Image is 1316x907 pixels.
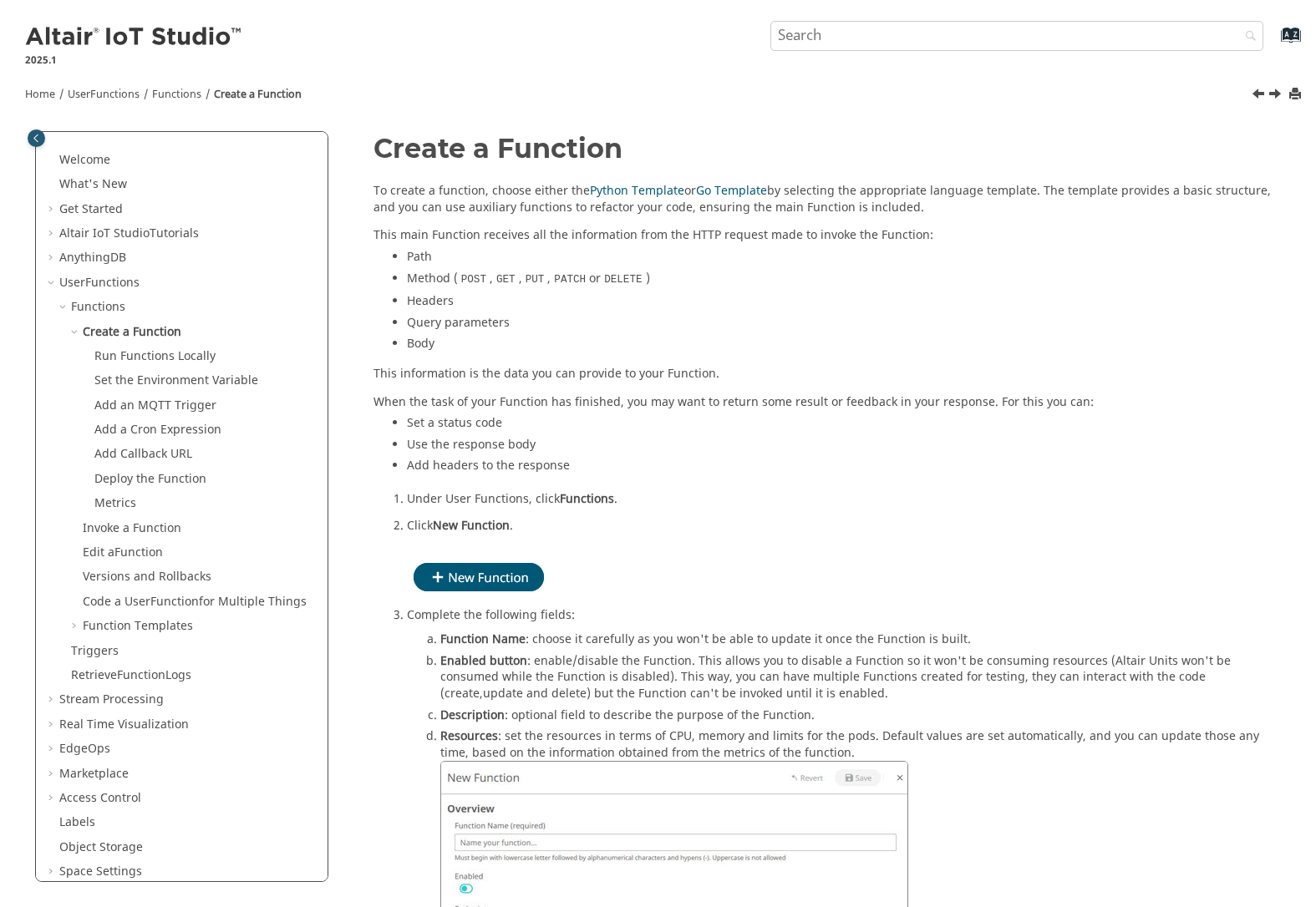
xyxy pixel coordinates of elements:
a: Set the Environment Variable [94,372,258,389]
span: Expand Get Started [46,201,59,218]
a: Home [25,87,55,102]
span: Expand Marketplace [46,766,59,783]
a: Labels [59,813,95,831]
li: : choose it carefully as you won't be able to update it once the Function is built. [440,631,1281,653]
span: Collapse Functions [58,299,71,316]
a: Create a Function [214,87,302,102]
li: Query parameters [407,315,1281,337]
a: EdgeOps [59,740,110,758]
code: PUT [522,272,548,287]
h1: Create a Function [373,134,1281,163]
li: Headers [407,293,1281,315]
span: Expand Space Settings [46,864,59,880]
span: Functions [85,274,140,291]
a: What's New [59,175,127,193]
a: Stream Processing [59,691,164,708]
a: Triggers [71,642,119,660]
a: Invoke a Function [83,519,181,537]
a: Next topic: Run Functions Locally [1270,86,1283,106]
span: Expand Function Templates [69,618,83,635]
code: POST [458,272,490,287]
li: : enable/disable the Function. This allows you to disable a Function so it won't be consuming res... [440,653,1281,707]
a: Access Control [59,789,141,807]
li: Set a status code [407,415,1281,437]
a: Add an MQTT Trigger [94,397,216,414]
strong: Enabled button [440,652,527,670]
a: Object Storage [59,839,143,856]
a: AnythingDB [59,249,126,266]
li: Path [407,249,1281,271]
button: Toggle publishing table of content [28,129,45,147]
a: UserFunctions [68,87,140,102]
a: Previous topic: Functions [1253,86,1267,106]
span: Function [114,544,163,561]
p: This information is the data you can provide to your Function. [373,366,1281,383]
a: Add Callback URL [94,445,192,463]
span: Collapse Create a Function [69,324,83,341]
p: 2025.1 [25,53,244,68]
a: Function Templates [83,617,193,635]
a: Real Time Visualization [59,716,189,733]
a: UserFunctions [59,274,140,291]
a: Altair IoT StudioTutorials [59,225,199,242]
a: Get Started [59,200,123,218]
span: Altair IoT Studio [59,225,150,242]
span: Complete the following fields: [407,603,575,624]
span: New Function [433,517,510,535]
div: When the task of your Function has finished, you may want to return some result or feedback in yo... [373,394,1281,479]
code: GET [493,272,519,287]
a: Run Functions Locally [94,347,216,365]
a: Space Settings [59,863,142,880]
p: To create a function, choose either the or by selecting the appropriate language template. The te... [373,183,1281,215]
strong: Description [440,707,505,724]
a: Edit aFunction [83,544,163,561]
div: This main Function receives all the information from the HTTP request made to invoke the Function: [373,227,1281,357]
img: Altair IoT Studio [25,24,244,51]
li: Body [407,336,1281,357]
li: Add headers to the response [407,458,1281,479]
span: Under User Functions, click . [407,487,617,508]
a: Add a Cron Expression [94,421,221,438]
a: Go Template [696,182,767,200]
a: Go to index terms page [1254,34,1292,52]
a: Functions [152,87,201,102]
a: Welcome [59,151,110,169]
span: Collapse UserFunctions [46,275,59,291]
a: Deploy the Function [94,470,206,488]
img: function_new.png [407,554,551,597]
a: RetrieveFunctionLogs [71,666,191,684]
a: Versions and Rollbacks [83,568,211,585]
li: Method ( , , , or ) [407,271,1281,294]
code: PATCH [551,272,589,287]
a: Python Template [590,182,684,200]
code: DELETE [601,272,645,287]
button: Search [1223,21,1270,53]
a: Create a Function [83,323,181,341]
span: Expand Access Control [46,790,59,807]
span: Functions [560,490,614,508]
li: : optional field to describe the purpose of the Function. [440,707,1281,729]
span: Expand Real Time Visualization [46,717,59,733]
a: Functions [71,298,125,316]
button: Print this page [1290,84,1303,106]
strong: Function Name [440,631,526,648]
a: Code a UserFunctionfor Multiple Things [83,593,307,611]
span: Functions [90,87,140,102]
span: Click . [407,514,513,535]
span: Function [117,666,165,684]
input: Search query [770,21,1264,51]
span: Expand Stream Processing [46,692,59,708]
strong: Resources [440,727,498,745]
li: Use the response body [407,437,1281,459]
a: Marketplace [59,765,129,783]
a: Metrics [94,494,136,512]
span: Expand EdgeOps [46,741,59,758]
span: Function [150,593,199,611]
span: Expand Altair IoT StudioTutorials [46,225,59,242]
